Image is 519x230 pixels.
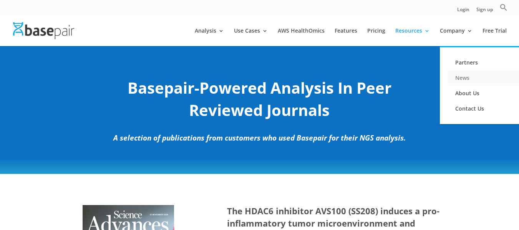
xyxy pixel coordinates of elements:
a: AWS HealthOmics [278,28,325,46]
a: Sign up [476,7,493,15]
a: Company [440,28,473,46]
a: Use Cases [234,28,268,46]
a: Pricing [367,28,385,46]
a: Login [457,7,469,15]
a: Features [335,28,357,46]
a: Free Trial [483,28,507,46]
img: Basepair [13,22,74,39]
strong: Basepair-Powered Analysis In Peer Reviewed Journals [128,77,391,121]
a: Search Icon Link [500,3,507,15]
svg: Search [500,3,507,11]
iframe: Drift Widget Chat Controller [481,192,510,221]
a: Resources [395,28,430,46]
em: A selection of publications from customers who used Basepair for their NGS analysis. [113,133,406,143]
a: Analysis [195,28,224,46]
